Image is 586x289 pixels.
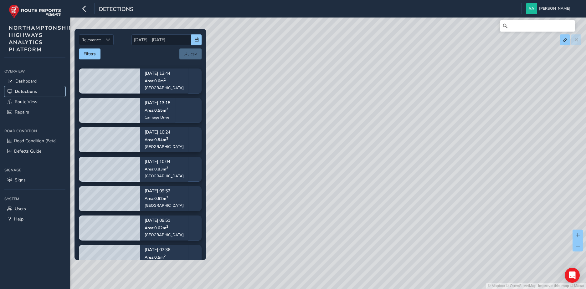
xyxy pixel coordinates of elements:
[565,268,580,283] div: Open Intercom Messenger
[15,109,29,115] span: Repairs
[145,219,184,223] p: [DATE] 09:51
[166,107,168,111] sup: 2
[145,166,168,172] span: Area: 0.83 m
[15,89,37,94] span: Detections
[15,78,37,84] span: Dashboard
[4,204,65,214] a: Users
[4,165,65,175] div: Signage
[4,107,65,117] a: Repairs
[500,20,575,32] input: Search
[145,189,184,194] p: [DATE] 09:52
[9,24,77,53] span: NORTHAMPTONSHIRE HIGHWAYS ANALYTICS PLATFORM
[145,225,168,231] span: Area: 0.62 m
[79,48,100,59] button: Filters
[99,5,133,14] span: Detections
[145,144,184,149] div: [GEOGRAPHIC_DATA]
[539,3,570,14] span: [PERSON_NAME]
[179,48,202,59] a: csv
[4,86,65,97] a: Detections
[79,35,103,45] span: Relevance
[145,174,184,179] div: [GEOGRAPHIC_DATA]
[14,216,23,222] span: Help
[9,4,61,18] img: rr logo
[145,203,184,208] div: [GEOGRAPHIC_DATA]
[4,76,65,86] a: Dashboard
[145,196,168,201] span: Area: 0.62 m
[526,3,537,14] img: diamond-layout
[166,165,168,170] sup: 2
[4,194,65,204] div: System
[4,214,65,224] a: Help
[164,77,166,82] sup: 2
[14,138,57,144] span: Road Condition (Beta)
[15,206,26,212] span: Users
[14,148,41,154] span: Defects Guide
[4,175,65,185] a: Signs
[145,248,184,252] p: [DATE] 07:36
[145,72,184,76] p: [DATE] 13:44
[145,232,184,237] div: [GEOGRAPHIC_DATA]
[145,85,184,90] div: [GEOGRAPHIC_DATA]
[15,99,38,105] span: Route View
[4,97,65,107] a: Route View
[166,195,168,200] sup: 2
[164,254,166,258] sup: 2
[145,115,170,120] div: Carriage Drive
[4,126,65,136] div: Road Condition
[166,136,168,141] sup: 2
[4,146,65,156] a: Defects Guide
[145,160,184,164] p: [DATE] 10:04
[4,136,65,146] a: Road Condition (Beta)
[166,224,168,229] sup: 2
[145,137,168,142] span: Area: 0.54 m
[103,35,113,45] div: Sort by Date
[15,177,26,183] span: Signs
[145,255,166,260] span: Area: 0.5 m
[526,3,573,14] button: [PERSON_NAME]
[145,78,166,84] span: Area: 0.6 m
[145,108,168,113] span: Area: 0.55 m
[145,101,170,105] p: [DATE] 13:18
[145,130,184,135] p: [DATE] 10:24
[4,67,65,76] div: Overview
